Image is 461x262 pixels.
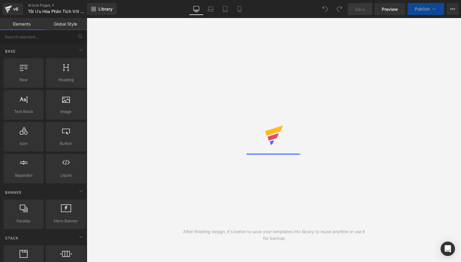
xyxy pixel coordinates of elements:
div: v6 [12,5,20,13]
a: Preview [375,3,405,15]
button: Redo [333,3,345,15]
button: More [447,3,459,15]
span: Library [98,6,113,12]
span: Icon [5,140,42,147]
span: Separator [5,172,42,178]
span: Parallax [5,218,42,224]
span: Text Block [5,108,42,115]
button: Undo [319,3,331,15]
a: Global Style [44,18,87,30]
a: Laptop [203,3,218,15]
span: Button [48,140,84,147]
a: v6 [2,3,23,15]
a: Mobile [232,3,247,15]
div: Open Intercom Messenger [441,242,455,256]
span: Preview [382,6,398,12]
a: New Library [87,3,117,15]
span: Hero Banner [48,218,84,224]
button: Publish [408,3,444,15]
span: Base [5,48,16,54]
span: Tối Ưu Hóa Phân Tích Với Những Biểu Đồ Hiện Đại Và Chuyên Sâu [28,9,86,14]
span: Save [355,6,365,12]
span: Row [5,77,42,83]
a: Tablet [218,3,232,15]
span: Heading [48,77,84,83]
span: Stack [5,235,19,241]
span: Image [48,108,84,115]
span: Liquid [48,172,84,178]
a: Article Pages [28,3,97,8]
span: Publish [415,7,430,11]
span: Banner [5,190,22,195]
a: Desktop [189,3,203,15]
div: After finishing design, it's better to save your templates into library to reuse anytime or use i... [180,228,368,242]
